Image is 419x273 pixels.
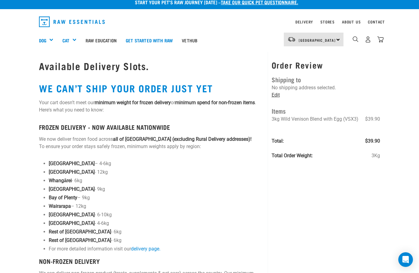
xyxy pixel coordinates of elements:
strong: [GEOGRAPHIC_DATA] [49,161,95,166]
p: - 4-6kg [49,220,264,227]
span: $39.90 [365,137,380,145]
p: - 6kg [49,237,264,244]
strong: Rest of [GEOGRAPHIC_DATA] [49,229,111,235]
p: No shipping address selected. [272,84,380,91]
p: - 6kg [49,228,264,236]
img: home-icon@2x.png [377,36,384,43]
h4: FROZEN DELIVERY - NOW AVAILABLE NATIONWIDE [39,123,264,130]
a: Edit [272,92,280,98]
img: Raw Essentials Logo [39,16,105,27]
strong: Rest of [GEOGRAPHIC_DATA] [49,237,111,243]
strong: [GEOGRAPHIC_DATA] [49,186,95,192]
img: home-icon-1@2x.png [353,36,358,42]
p: We now deliver frozen food across To ensure your order stays safely frozen, minimum weights apply... [39,136,264,150]
strong: all of [GEOGRAPHIC_DATA] (excluding Rural Delivery addresses)! [113,136,252,142]
strong: Wairarapa [49,203,71,209]
strong: Total: [272,138,284,144]
a: Cat [62,37,69,44]
h3: Order Review [272,60,380,70]
nav: dropdown navigation [34,14,385,30]
strong: minimum weight for frozen delivery [95,100,171,105]
a: Stores [320,21,335,23]
strong: Total Order Weight: [272,153,313,158]
a: About Us [342,21,361,23]
strong: Whangārei [49,178,72,183]
p: Your cart doesn’t meet our or . Here's what you need to know: [39,99,264,114]
a: Contact [368,21,385,23]
strong: minimum spend for non-frozen items [175,100,255,105]
a: Delivery [295,21,313,23]
p: - 6-10kg [49,211,264,218]
a: Vethub [177,28,202,52]
strong: Bay of Plenty [49,195,77,200]
img: user.png [365,36,371,43]
a: take our quick pet questionnaire. [221,1,298,3]
strong: [GEOGRAPHIC_DATA] [49,212,95,218]
h4: Shipping to [272,75,380,84]
h2: WE CAN’T SHIP YOUR ORDER JUST YET [39,83,264,94]
h4: NON-FROZEN DELIVERY [39,257,264,264]
span: 3Kg [371,152,380,159]
strong: [GEOGRAPHIC_DATA] [49,220,95,226]
p: - 9kg [49,186,264,193]
p: – 12kg [49,203,264,210]
h4: Items [272,106,380,115]
a: delivery page. [131,246,160,252]
img: van-moving.png [287,37,296,42]
h1: Available Delivery Slots. [39,60,264,71]
p: For more detailed information visit our [49,245,264,253]
span: [GEOGRAPHIC_DATA] [299,39,336,41]
p: - 12kg [49,168,264,176]
a: Dog [39,37,46,44]
a: Get started with Raw [121,28,177,52]
div: Open Intercom Messenger [398,252,413,267]
p: - 6kg [49,177,264,184]
strong: [GEOGRAPHIC_DATA] [49,169,95,175]
span: $39.90 [365,115,380,123]
a: Raw Education [81,28,121,52]
p: – 4-6kg [49,160,264,167]
p: – 9kg [49,194,264,201]
span: 3kg Wild Venison Blend with Egg (VSX3) [272,116,358,122]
